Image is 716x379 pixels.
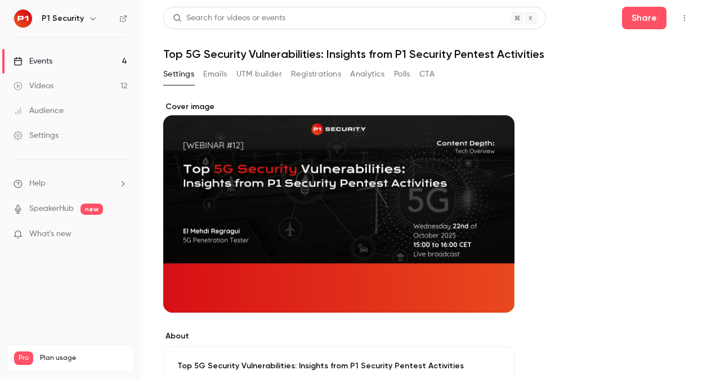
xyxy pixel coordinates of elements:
span: Pro [14,351,33,365]
p: Top 5G Security Vulnerabilities: Insights from P1 Security Pentest Activities [177,360,500,372]
label: About [163,331,514,342]
li: help-dropdown-opener [14,178,127,189]
button: CTA [419,65,435,83]
div: Events [14,56,52,67]
button: UTM builder [236,65,282,83]
button: Registrations [291,65,341,83]
a: SpeakerHub [29,203,74,215]
span: What's new [29,228,71,240]
label: Cover image [163,101,514,112]
span: Help [29,178,46,189]
iframe: Noticeable Trigger [114,229,127,240]
span: Plan usage [40,354,127,363]
button: Analytics [350,65,385,83]
div: Settings [14,130,59,141]
img: P1 Security [14,10,32,28]
button: Emails [203,65,227,83]
button: Settings [163,65,194,83]
div: Search for videos or events [173,12,285,24]
h6: P1 Security [42,13,84,24]
span: new [80,204,103,215]
h1: Top 5G Security Vulnerabilities: Insights from P1 Security Pentest Activities [163,47,693,61]
button: Share [622,7,666,29]
section: Cover image [163,101,514,313]
div: Audience [14,105,64,116]
button: Polls [394,65,410,83]
div: Videos [14,80,53,92]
